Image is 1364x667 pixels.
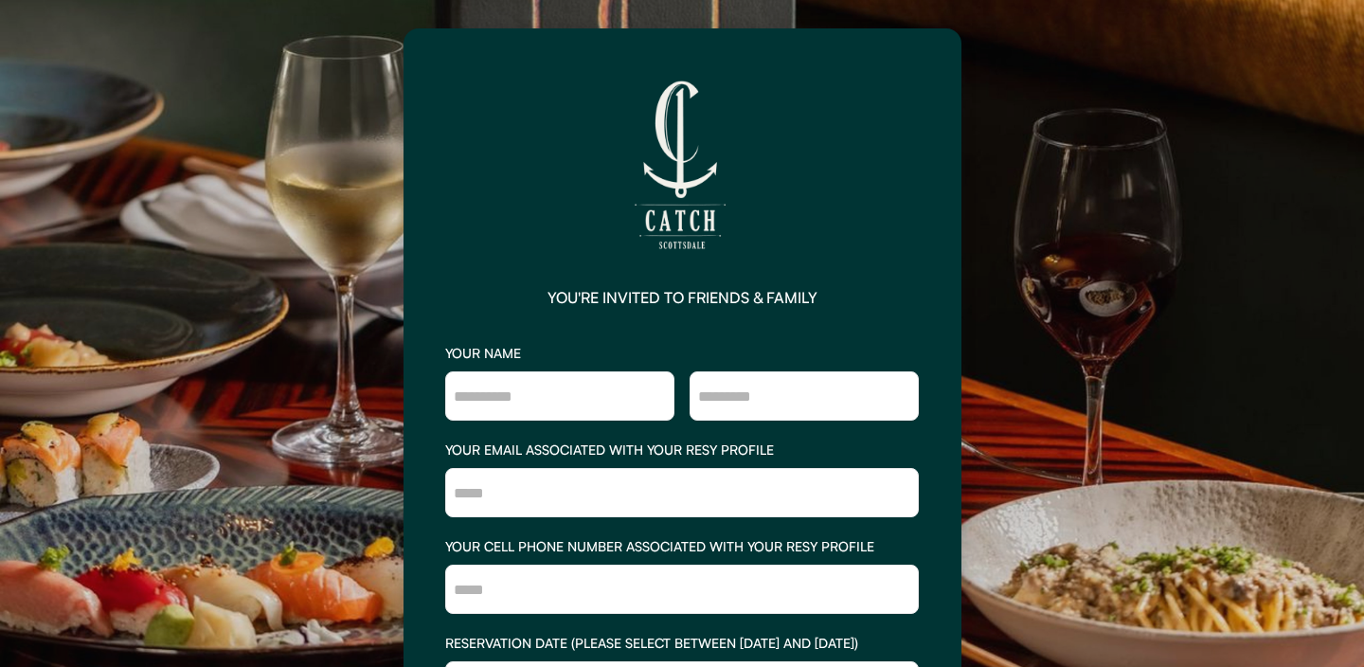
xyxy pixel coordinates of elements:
div: YOU'RE INVITED TO FRIENDS & FAMILY [547,290,817,305]
img: CATCH%20SCOTTSDALE_Logo%20Only.png [587,70,777,260]
div: YOUR NAME [445,347,919,360]
div: YOUR EMAIL ASSOCIATED WITH YOUR RESY PROFILE [445,443,919,457]
div: YOUR CELL PHONE NUMBER ASSOCIATED WITH YOUR RESY PROFILE [445,540,919,553]
div: RESERVATION DATE (PLEASE SELECT BETWEEN [DATE] AND [DATE]) [445,637,919,650]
